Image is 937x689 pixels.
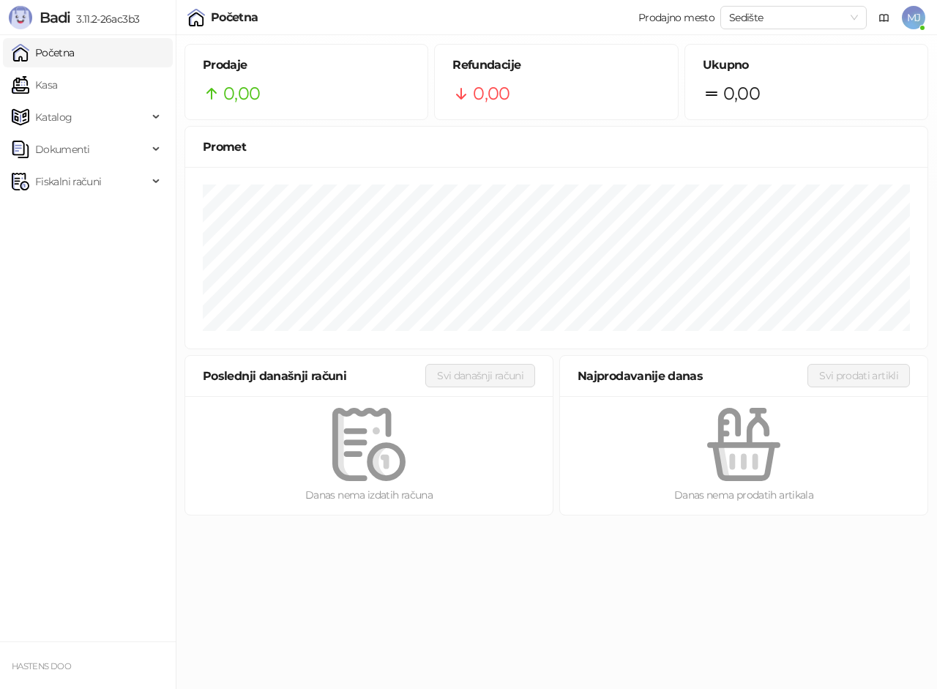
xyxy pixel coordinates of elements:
div: Poslednji današnji računi [203,367,425,385]
div: Danas nema izdatih računa [209,487,529,503]
div: Prodajno mesto [638,12,714,23]
a: Dokumentacija [873,6,896,29]
span: Dokumenti [35,135,89,164]
span: 0,00 [473,80,509,108]
div: Danas nema prodatih artikala [583,487,904,503]
span: Badi [40,9,70,26]
div: Početna [211,12,258,23]
h5: Refundacije [452,56,660,74]
span: Katalog [35,103,72,132]
a: Početna [12,38,75,67]
h5: Prodaje [203,56,410,74]
span: 0,00 [223,80,260,108]
span: 0,00 [723,80,760,108]
div: Najprodavanije danas [578,367,807,385]
span: Fiskalni računi [35,167,101,196]
button: Svi prodati artikli [807,364,910,387]
h5: Ukupno [703,56,910,74]
a: Kasa [12,70,57,100]
span: Sedište [729,7,858,29]
div: Promet [203,138,910,156]
span: MJ [902,6,925,29]
img: Logo [9,6,32,29]
button: Svi današnji računi [425,364,535,387]
small: HASTENS DOO [12,661,71,671]
span: 3.11.2-26ac3b3 [70,12,139,26]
